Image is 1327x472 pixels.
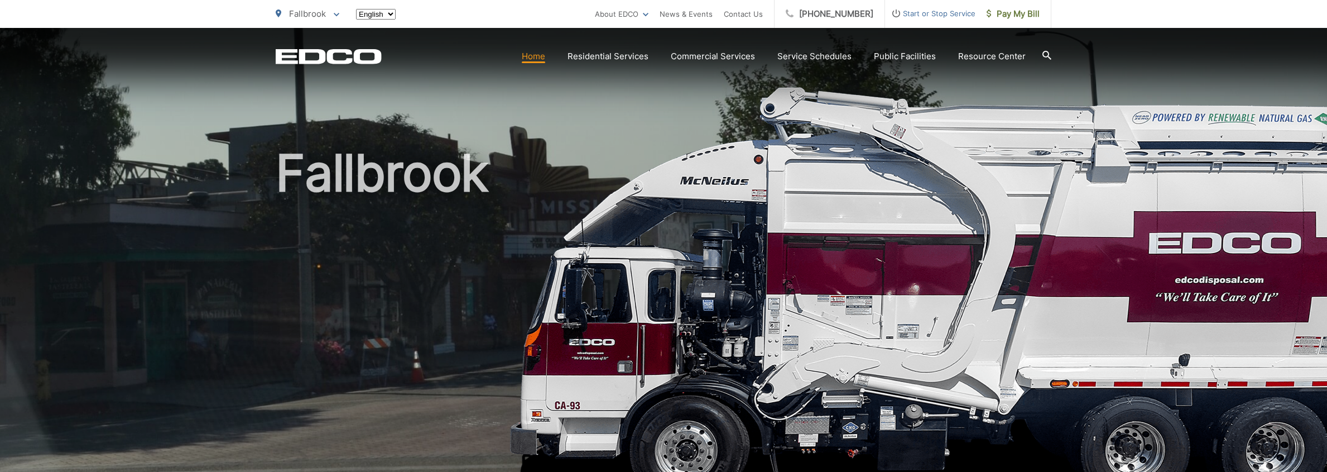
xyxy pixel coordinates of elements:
[356,9,396,20] select: Select a language
[777,50,852,63] a: Service Schedules
[276,49,382,64] a: EDCD logo. Return to the homepage.
[289,8,326,19] span: Fallbrook
[671,50,755,63] a: Commercial Services
[660,7,713,21] a: News & Events
[958,50,1026,63] a: Resource Center
[874,50,936,63] a: Public Facilities
[724,7,763,21] a: Contact Us
[595,7,648,21] a: About EDCO
[568,50,648,63] a: Residential Services
[987,7,1040,21] span: Pay My Bill
[522,50,545,63] a: Home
